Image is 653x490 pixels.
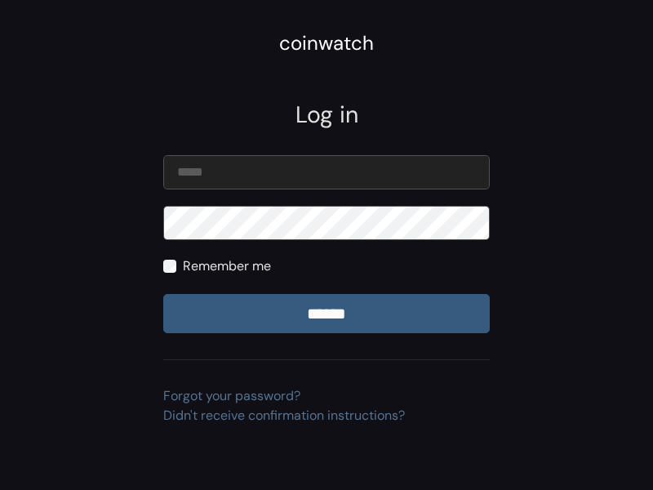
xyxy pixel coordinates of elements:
[163,387,300,404] a: Forgot your password?
[279,37,374,54] a: coinwatch
[163,407,405,424] a: Didn't receive confirmation instructions?
[163,101,490,129] h2: Log in
[183,256,271,276] label: Remember me
[279,29,374,58] div: coinwatch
